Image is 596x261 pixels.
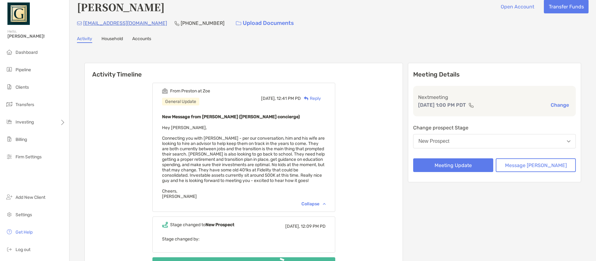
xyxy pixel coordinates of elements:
[301,95,321,102] div: Reply
[6,118,13,125] img: investing icon
[468,103,474,108] img: communication type
[6,153,13,160] img: firm-settings icon
[77,36,92,43] a: Activity
[77,21,82,25] img: Email Icon
[174,21,179,26] img: Phone Icon
[16,85,29,90] span: Clients
[16,102,34,107] span: Transfers
[85,63,403,78] h6: Activity Timeline
[181,19,224,27] p: [PHONE_NUMBER]
[413,124,576,132] p: Change prospect Stage
[16,67,31,72] span: Pipeline
[418,138,449,144] div: New Prospect
[285,224,300,229] span: [DATE],
[16,195,45,200] span: Add New Client
[162,88,168,94] img: Event icon
[261,96,276,101] span: [DATE],
[132,36,151,43] a: Accounts
[323,203,326,205] img: Chevron icon
[16,212,32,217] span: Settings
[413,134,576,148] button: New Prospect
[16,154,42,160] span: Firm Settings
[236,21,241,26] img: button icon
[7,2,30,25] img: Zoe Logo
[162,125,325,199] span: Hey [PERSON_NAME], Connecting you with [PERSON_NAME] - per our conversation, him and his wife are...
[6,245,13,253] img: logout icon
[6,135,13,143] img: billing icon
[16,230,33,235] span: Get Help
[304,96,309,100] img: Reply icon
[170,222,234,227] div: Stage changed to
[6,193,13,201] img: add_new_client icon
[6,211,13,218] img: settings icon
[277,96,301,101] span: 12:41 PM PD
[301,201,326,207] div: Collapse
[162,235,326,243] p: Stage changed by:
[418,93,571,101] p: Next meeting
[162,114,300,119] b: New Message from [PERSON_NAME] ([PERSON_NAME] concierge)
[232,16,298,30] a: Upload Documents
[7,34,65,39] span: [PERSON_NAME]!
[162,98,199,105] div: General Update
[549,102,571,108] button: Change
[16,119,34,125] span: Investing
[205,222,234,227] b: New Prospect
[83,19,167,27] p: [EMAIL_ADDRESS][DOMAIN_NAME]
[413,71,576,78] p: Meeting Details
[16,50,38,55] span: Dashboard
[16,137,27,142] span: Billing
[102,36,123,43] a: Household
[16,247,30,252] span: Log out
[6,228,13,235] img: get-help icon
[496,158,576,172] button: Message [PERSON_NAME]
[6,66,13,73] img: pipeline icon
[6,83,13,91] img: clients icon
[162,222,168,228] img: Event icon
[418,101,466,109] p: [DATE] 1:00 PM PDT
[413,158,493,172] button: Meeting Update
[567,140,571,142] img: Open dropdown arrow
[6,100,13,108] img: transfers icon
[301,224,326,229] span: 12:09 PM PD
[170,88,210,94] div: From Preston at Zoe
[6,48,13,56] img: dashboard icon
